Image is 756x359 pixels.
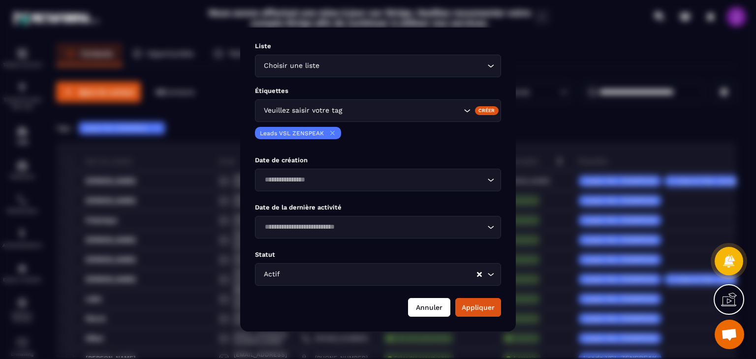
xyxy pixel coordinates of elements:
[255,87,501,94] p: Étiquettes
[255,204,501,211] p: Date de la dernière activité
[408,298,450,317] button: Annuler
[321,60,485,71] input: Search for option
[477,271,482,278] button: Clear Selected
[260,130,324,137] p: Leads VSL ZENSPEAK
[255,216,501,239] div: Search for option
[255,169,501,191] div: Search for option
[475,106,499,115] div: Créer
[261,60,321,71] span: Choisir une liste
[261,105,344,116] span: Veuillez saisir votre tag
[344,105,461,116] input: Search for option
[255,99,501,122] div: Search for option
[255,263,501,286] div: Search for option
[261,222,485,233] input: Search for option
[455,298,501,317] button: Appliquer
[261,269,282,280] span: Actif
[255,42,501,50] p: Liste
[282,269,476,280] input: Search for option
[715,320,744,349] div: Ouvrir le chat
[261,175,485,185] input: Search for option
[255,251,501,258] p: Statut
[255,55,501,77] div: Search for option
[255,156,501,164] p: Date de création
